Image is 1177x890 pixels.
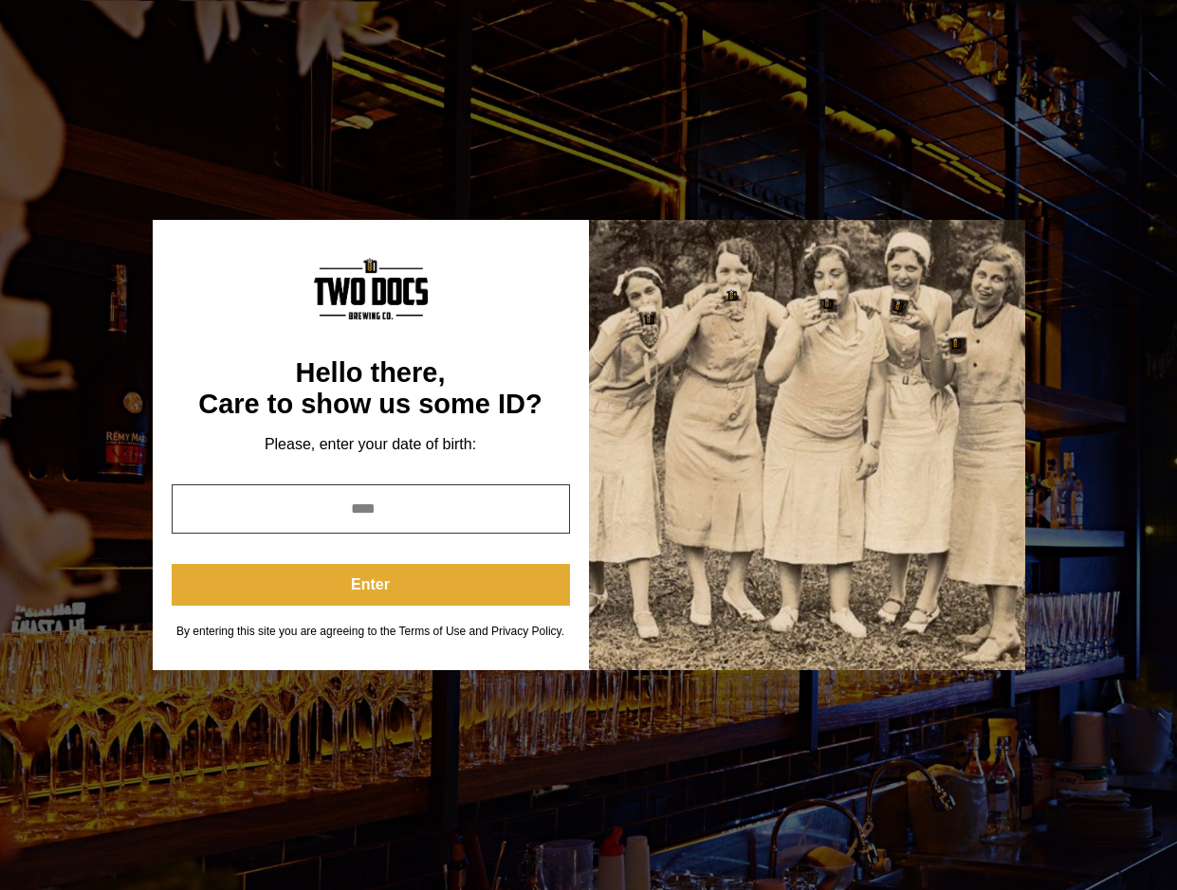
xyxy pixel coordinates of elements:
[314,258,428,319] img: Content Logo
[172,435,570,454] div: Please, enter your date of birth:
[172,625,570,639] div: By entering this site you are agreeing to the Terms of Use and Privacy Policy.
[172,357,570,421] div: Hello there, Care to show us some ID?
[172,564,570,606] button: Enter
[172,484,570,534] input: year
